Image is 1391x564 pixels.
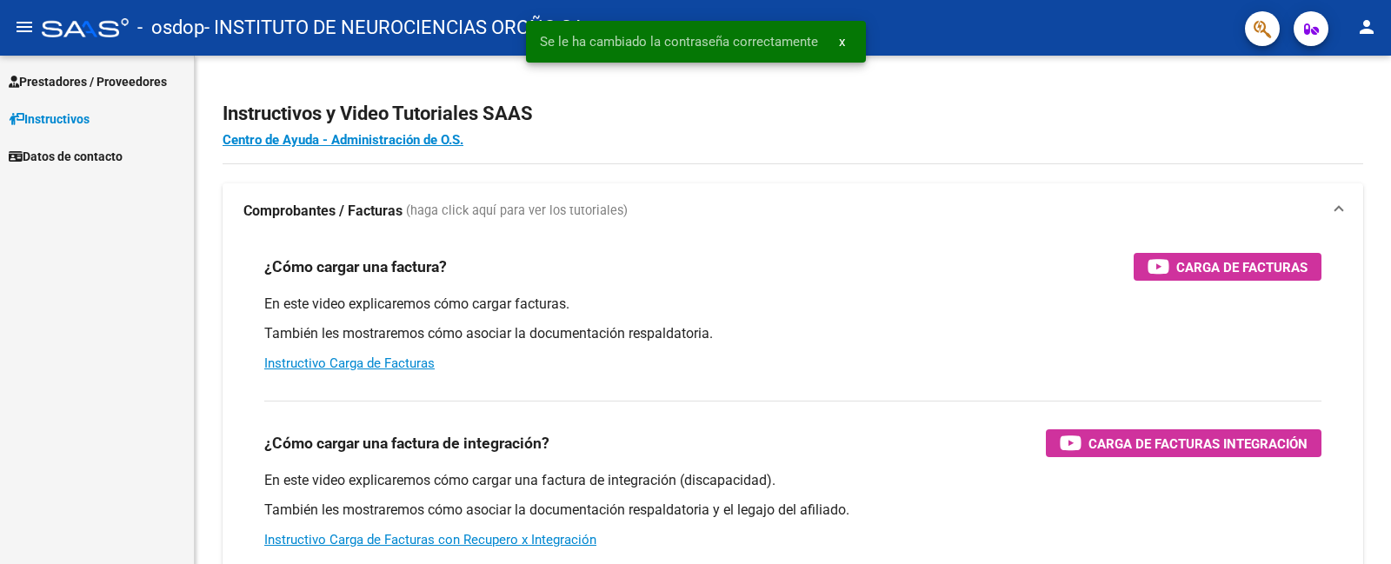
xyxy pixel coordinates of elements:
[223,183,1363,239] mat-expansion-panel-header: Comprobantes / Facturas (haga click aquí para ver los tutoriales)
[204,9,584,47] span: - INSTITUTO DE NEUROCIENCIAS OROÑO SA
[9,109,90,129] span: Instructivos
[264,295,1321,314] p: En este video explicaremos cómo cargar facturas.
[1332,505,1374,547] iframe: Intercom live chat
[264,501,1321,520] p: También les mostraremos cómo asociar la documentación respaldatoria y el legajo del afiliado.
[839,34,845,50] span: x
[540,33,818,50] span: Se le ha cambiado la contraseña correctamente
[243,202,403,221] strong: Comprobantes / Facturas
[264,255,447,279] h3: ¿Cómo cargar una factura?
[223,132,463,148] a: Centro de Ayuda - Administración de O.S.
[14,17,35,37] mat-icon: menu
[137,9,204,47] span: - osdop
[9,147,123,166] span: Datos de contacto
[1176,256,1308,278] span: Carga de Facturas
[264,532,596,547] a: Instructivo Carga de Facturas con Recupero x Integración
[406,202,628,221] span: (haga click aquí para ver los tutoriales)
[223,97,1363,130] h2: Instructivos y Video Tutoriales SAAS
[9,72,167,91] span: Prestadores / Proveedores
[264,324,1321,343] p: También les mostraremos cómo asociar la documentación respaldatoria.
[264,355,435,371] a: Instructivo Carga de Facturas
[825,26,859,57] button: x
[1356,17,1377,37] mat-icon: person
[1134,253,1321,281] button: Carga de Facturas
[1046,429,1321,457] button: Carga de Facturas Integración
[264,431,549,455] h3: ¿Cómo cargar una factura de integración?
[264,471,1321,490] p: En este video explicaremos cómo cargar una factura de integración (discapacidad).
[1088,433,1308,455] span: Carga de Facturas Integración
